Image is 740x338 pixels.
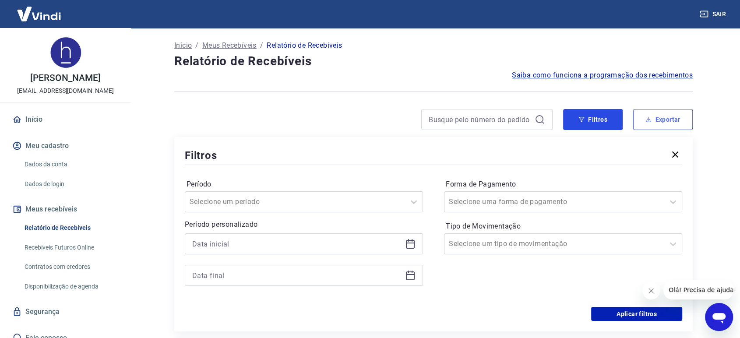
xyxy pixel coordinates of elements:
label: Forma de Pagamento [446,179,680,190]
iframe: Botão para abrir a janela de mensagens [705,303,733,331]
a: Dados de login [21,175,120,193]
p: Relatório de Recebíveis [267,40,342,51]
p: / [260,40,263,51]
button: Sair [698,6,729,22]
iframe: Mensagem da empresa [663,280,733,299]
label: Período [187,179,421,190]
h4: Relatório de Recebíveis [174,53,693,70]
a: Dados da conta [21,155,120,173]
p: / [195,40,198,51]
input: Busque pelo número do pedido [429,113,531,126]
a: Segurança [11,302,120,321]
h5: Filtros [185,148,217,162]
a: Saiba como funciona a programação dos recebimentos [512,70,693,81]
button: Meus recebíveis [11,200,120,219]
button: Meu cadastro [11,136,120,155]
a: Recebíveis Futuros Online [21,239,120,257]
a: Início [174,40,192,51]
p: [PERSON_NAME] [30,74,100,83]
a: Relatório de Recebíveis [21,219,120,237]
a: Meus Recebíveis [202,40,257,51]
label: Tipo de Movimentação [446,221,680,232]
input: Data final [192,269,402,282]
p: Período personalizado [185,219,423,230]
button: Aplicar filtros [591,307,682,321]
input: Data inicial [192,237,402,250]
button: Exportar [633,109,693,130]
a: Disponibilização de agenda [21,278,120,296]
span: Olá! Precisa de ajuda? [5,6,74,13]
img: Vindi [11,0,67,27]
img: a50d3718-12cd-4c11-bc8d-20c03ee1777a.jpeg [48,35,83,70]
a: Início [11,110,120,129]
a: Contratos com credores [21,258,120,276]
iframe: Fechar mensagem [642,282,660,299]
p: [EMAIL_ADDRESS][DOMAIN_NAME] [17,86,114,95]
button: Filtros [563,109,623,130]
